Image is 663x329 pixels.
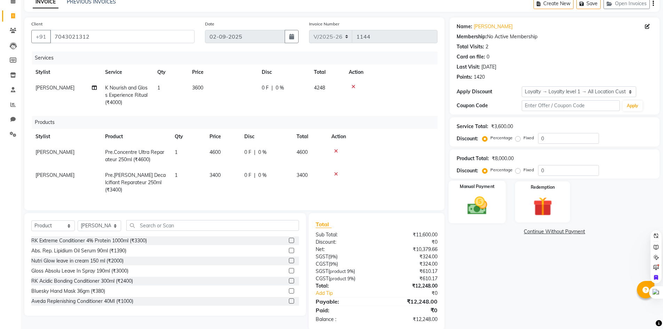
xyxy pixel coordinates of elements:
input: Search by Name/Mobile/Email/Code [50,30,195,43]
button: Apply [623,101,642,111]
div: Points: [457,73,472,81]
div: ₹0 [388,290,443,297]
div: Aveda Replenishing Conditioner 40Ml (₹1000) [31,298,133,305]
div: 0 [487,53,489,61]
span: | [271,84,273,92]
span: 4600 [297,149,308,155]
th: Disc [258,64,310,80]
div: ₹3,600.00 [491,123,513,130]
div: Total: [310,282,377,290]
div: ₹324.00 [377,260,443,268]
div: ₹0 [377,238,443,246]
div: RK Extreme Conditioner 4% Protein 1000ml (₹3300) [31,237,147,244]
span: 4600 [210,149,221,155]
div: ( ) [310,260,377,268]
div: Products [32,116,443,129]
span: [PERSON_NAME] [35,149,74,155]
button: +91 [31,30,51,43]
div: Coupon Code [457,102,522,109]
div: Name: [457,23,472,30]
div: [DATE] [481,63,496,71]
th: Action [345,64,437,80]
div: Total Visits: [457,43,484,50]
img: _cash.svg [461,194,493,217]
div: Product Total: [457,155,489,162]
th: Service [101,64,153,80]
span: product [330,276,346,281]
div: ₹10,379.66 [377,246,443,253]
div: ₹12,248.00 [377,316,443,323]
div: Sub Total: [310,231,377,238]
span: Pre.Concentre Ultra Reparateur 250ml (₹4600) [105,149,164,163]
div: ( ) [310,268,377,275]
div: Paid: [310,306,377,314]
div: Abs. Rep. Lipidium Oil Serum 90ml (₹1390) [31,247,126,254]
span: 0 F [262,84,269,92]
div: Bluesky Hand Mask 36gm (₹380) [31,288,105,295]
th: Price [205,129,240,144]
span: 9% [347,276,354,281]
label: Redemption [531,184,555,190]
span: [PERSON_NAME] [35,172,74,178]
th: Total [310,64,345,80]
div: ( ) [310,253,377,260]
span: 0 % [276,84,284,92]
span: 1 [175,172,177,178]
label: Invoice Number [309,21,339,27]
div: RK Acidic Bonding Conditioner 300ml (₹2400) [31,277,133,285]
a: [PERSON_NAME] [474,23,513,30]
div: ₹8,000.00 [492,155,514,162]
label: Manual Payment [460,183,495,190]
th: Total [292,129,327,144]
span: 9% [347,268,354,274]
span: 0 % [258,149,267,156]
span: SGST [316,268,328,274]
span: 1 [157,85,160,91]
a: Add Tip [310,290,387,297]
div: ₹12,248.00 [377,297,443,306]
span: CGST [316,275,329,282]
div: Net: [310,246,377,253]
div: Service Total: [457,123,488,130]
span: | [254,149,255,156]
span: 3400 [210,172,221,178]
th: Action [327,129,437,144]
div: Gloss Absolu Leave In Spray 190ml (₹3000) [31,267,128,275]
span: 1 [175,149,177,155]
input: Enter Offer / Coupon Code [522,100,620,111]
div: Card on file: [457,53,485,61]
span: 0 % [258,172,267,179]
span: CGST [316,261,329,267]
span: | [254,172,255,179]
div: ₹610.17 [377,275,443,282]
div: Membership: [457,33,487,40]
span: [PERSON_NAME] [35,85,74,91]
span: K Nourish and Gloss Experience Ritual (₹4000) [105,85,148,105]
th: Price [188,64,258,80]
div: ₹11,600.00 [377,231,443,238]
div: Services [32,52,443,64]
th: Disc [240,129,292,144]
a: Continue Without Payment [451,228,658,235]
span: product [330,268,346,274]
span: SGST [316,253,328,260]
th: Qty [171,129,205,144]
div: No Active Membership [457,33,653,40]
span: 4248 [314,85,325,91]
div: Discount: [457,135,478,142]
div: ₹610.17 [377,268,443,275]
th: Stylist [31,129,101,144]
div: 2 [486,43,488,50]
div: ₹0 [377,306,443,314]
div: Balance : [310,316,377,323]
div: Discount: [457,167,478,174]
div: Nutri Glow leave in cream 150 ml (₹2000) [31,257,124,265]
span: 0 F [244,149,251,156]
label: Client [31,21,42,27]
div: Discount: [310,238,377,246]
div: 1420 [474,73,485,81]
input: Search or Scan [126,220,299,231]
div: Apply Discount [457,88,522,95]
span: 3600 [192,85,203,91]
th: Qty [153,64,188,80]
